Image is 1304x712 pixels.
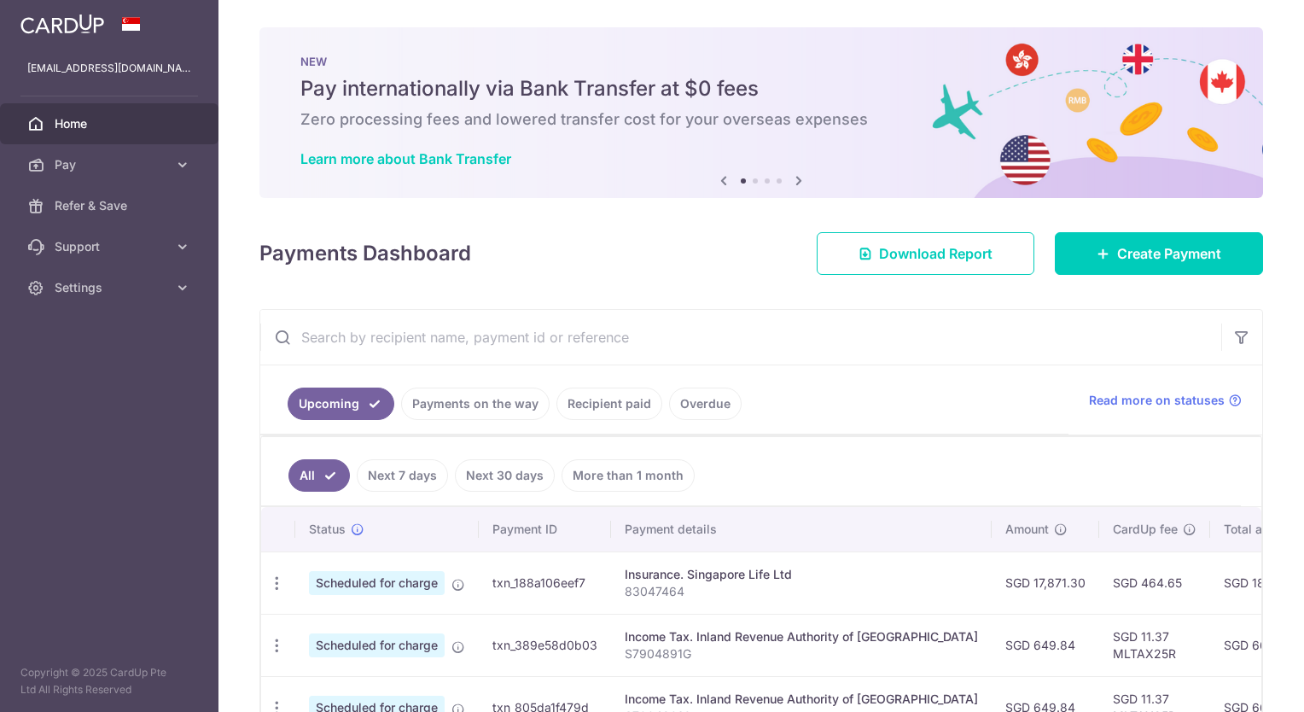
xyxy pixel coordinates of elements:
[55,238,167,255] span: Support
[27,60,191,77] p: [EMAIL_ADDRESS][DOMAIN_NAME]
[309,633,445,657] span: Scheduled for charge
[357,459,448,492] a: Next 7 days
[817,232,1034,275] a: Download Report
[55,197,167,214] span: Refer & Save
[669,388,742,420] a: Overdue
[1099,614,1210,676] td: SGD 11.37 MLTAX25R
[556,388,662,420] a: Recipient paid
[1113,521,1178,538] span: CardUp fee
[479,552,611,614] td: txn_188a106eef7
[1117,243,1221,264] span: Create Payment
[55,279,167,296] span: Settings
[300,55,1222,68] p: NEW
[625,628,978,645] div: Income Tax. Inland Revenue Authority of [GEOGRAPHIC_DATA]
[625,645,978,662] p: S7904891G
[611,507,992,552] th: Payment details
[309,521,346,538] span: Status
[260,310,1221,365] input: Search by recipient name, payment id or reference
[288,459,350,492] a: All
[300,75,1222,102] h5: Pay internationally via Bank Transfer at $0 fees
[55,115,167,132] span: Home
[1005,521,1049,538] span: Amount
[562,459,695,492] a: More than 1 month
[1099,552,1210,614] td: SGD 464.65
[455,459,555,492] a: Next 30 days
[259,27,1263,198] img: Bank transfer banner
[300,109,1222,130] h6: Zero processing fees and lowered transfer cost for your overseas expenses
[479,614,611,676] td: txn_389e58d0b03
[625,566,978,583] div: Insurance. Singapore Life Ltd
[259,238,471,269] h4: Payments Dashboard
[625,583,978,600] p: 83047464
[1089,392,1242,409] a: Read more on statuses
[1089,392,1225,409] span: Read more on statuses
[1224,521,1280,538] span: Total amt.
[479,507,611,552] th: Payment ID
[1055,232,1263,275] a: Create Payment
[55,156,167,173] span: Pay
[288,388,394,420] a: Upcoming
[625,691,978,708] div: Income Tax. Inland Revenue Authority of [GEOGRAPHIC_DATA]
[309,571,445,595] span: Scheduled for charge
[300,150,511,167] a: Learn more about Bank Transfer
[992,552,1099,614] td: SGD 17,871.30
[879,243,993,264] span: Download Report
[401,388,550,420] a: Payments on the way
[992,614,1099,676] td: SGD 649.84
[20,14,104,34] img: CardUp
